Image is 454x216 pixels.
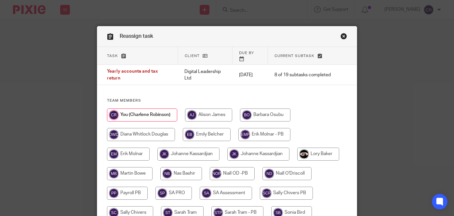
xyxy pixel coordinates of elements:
[120,34,153,39] span: Reassign task
[107,54,118,58] span: Task
[239,51,254,55] span: Due by
[107,98,347,103] h4: Team members
[184,68,226,82] p: Digital Leadership Ltd
[239,72,261,78] p: [DATE]
[274,54,314,58] span: Current subtask
[185,54,200,58] span: Client
[107,69,158,81] span: Yearly accounts and tax return
[268,65,337,85] td: 8 of 19 subtasks completed
[340,33,347,42] a: Close this dialog window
